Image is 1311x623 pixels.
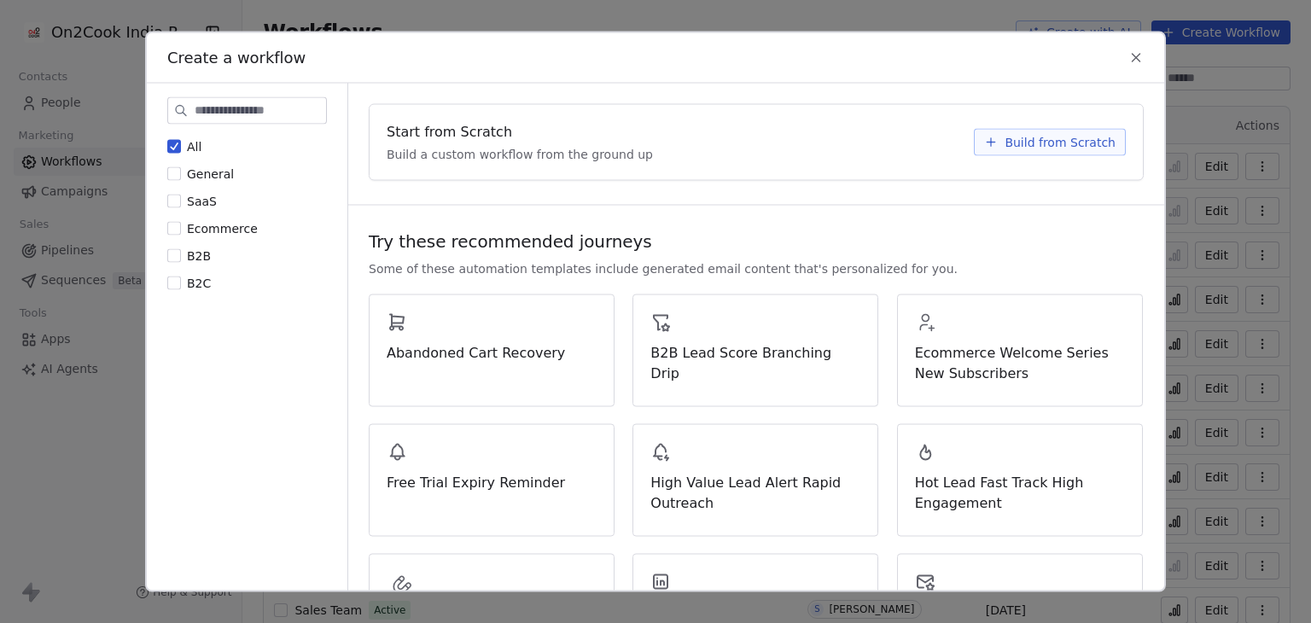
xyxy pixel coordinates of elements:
button: B2C [167,275,181,292]
span: SaaS [187,195,217,208]
span: Some of these automation templates include generated email content that's personalized for you. [369,260,958,277]
span: Free Trial Expiry Reminder [387,473,597,493]
span: All [187,140,201,154]
span: Hot Lead Fast Track High Engagement [915,473,1125,514]
span: B2C [187,277,211,290]
span: Start from Scratch [387,122,512,143]
span: Ecommerce Welcome Series New Subscribers [915,343,1125,384]
span: Ecommerce [187,222,258,236]
span: Build from Scratch [1005,134,1116,151]
span: B2B Lead Score Branching Drip [650,343,860,384]
button: All [167,138,181,155]
span: B2B [187,249,211,263]
span: Build a custom workflow from the ground up [387,146,653,163]
button: Build from Scratch [974,129,1126,156]
span: Try these recommended journeys [369,230,652,253]
button: SaaS [167,193,181,210]
span: Create a workflow [167,47,306,69]
span: Abandoned Cart Recovery [387,343,597,364]
span: General [187,167,234,181]
button: Ecommerce [167,220,181,237]
button: B2B [167,247,181,265]
button: General [167,166,181,183]
span: High Value Lead Alert Rapid Outreach [650,473,860,514]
